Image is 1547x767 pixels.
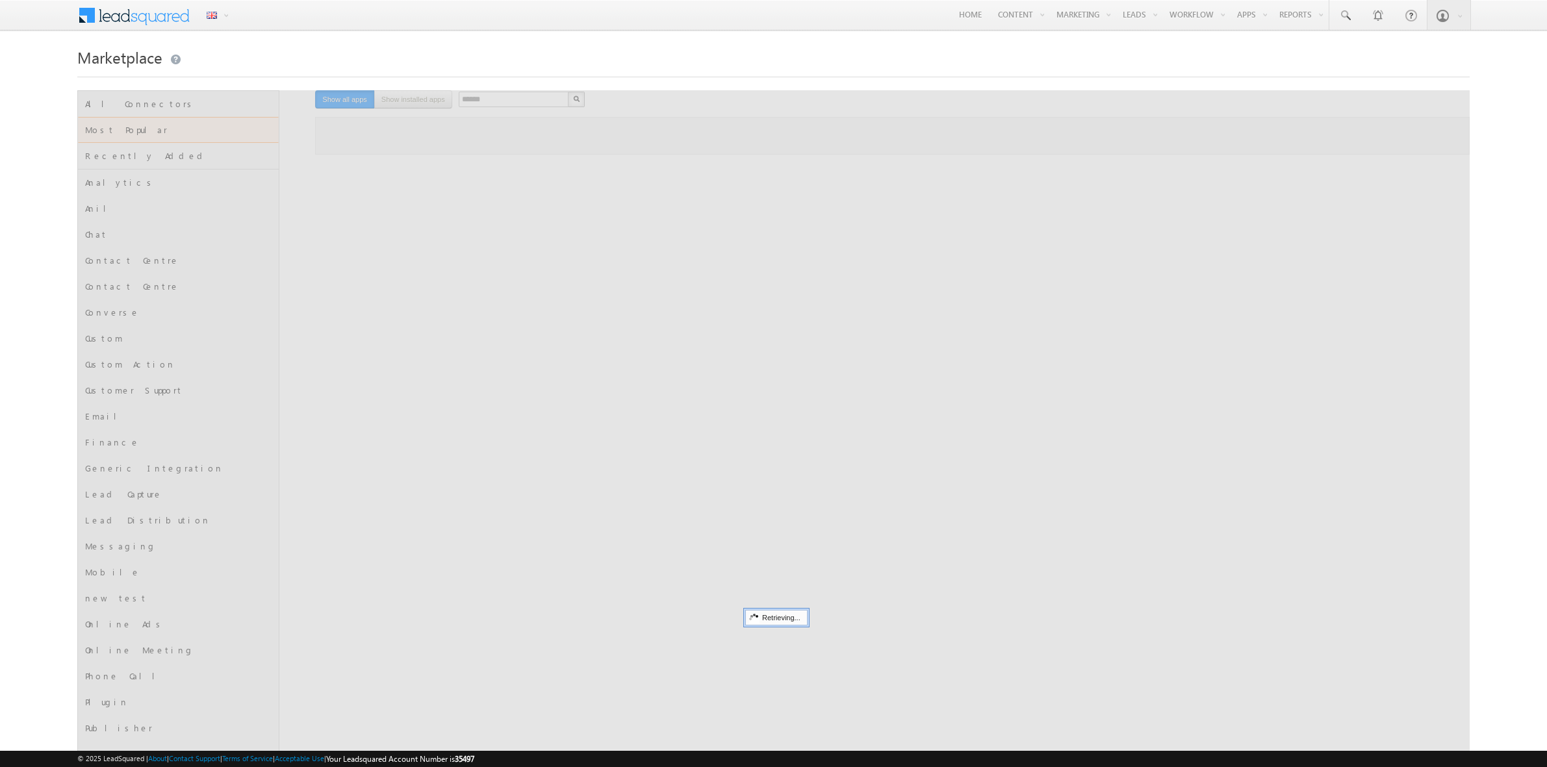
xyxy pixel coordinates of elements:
span: Marketplace [77,47,162,68]
div: Retrieving... [745,610,808,625]
a: Acceptable Use [275,754,324,762]
span: © 2025 LeadSquared | | | | | [77,753,474,765]
a: Terms of Service [222,754,273,762]
span: 35497 [455,754,474,764]
span: Your Leadsquared Account Number is [326,754,474,764]
a: Contact Support [169,754,220,762]
a: About [148,754,167,762]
